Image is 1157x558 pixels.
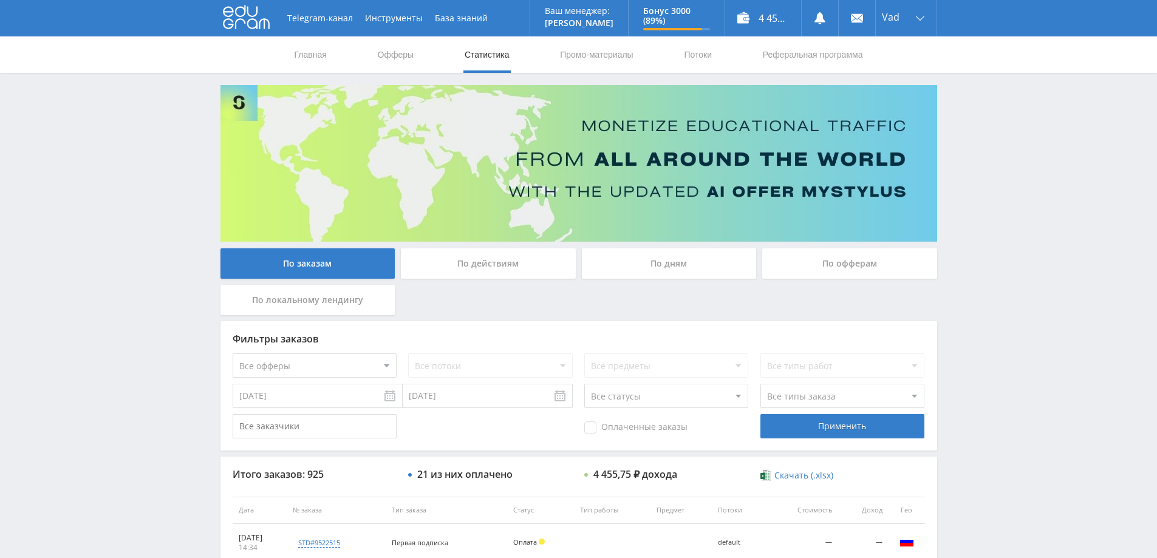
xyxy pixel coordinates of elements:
div: Применить [760,414,924,438]
a: Реферальная программа [762,36,864,73]
div: По действиям [401,248,576,279]
img: Banner [220,85,937,242]
a: Промо-материалы [559,36,634,73]
a: Статистика [463,36,511,73]
input: Все заказчики [233,414,397,438]
div: По локальному лендингу [220,285,395,315]
a: Офферы [377,36,415,73]
span: Vad [882,12,899,22]
p: Ваш менеджер: [545,6,613,16]
a: Главная [293,36,328,73]
div: По заказам [220,248,395,279]
p: Бонус 3000 (89%) [643,6,710,26]
p: [PERSON_NAME] [545,18,613,28]
a: Потоки [683,36,713,73]
div: Фильтры заказов [233,333,925,344]
div: По офферам [762,248,937,279]
div: По дням [582,248,757,279]
span: Оплаченные заказы [584,421,688,434]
